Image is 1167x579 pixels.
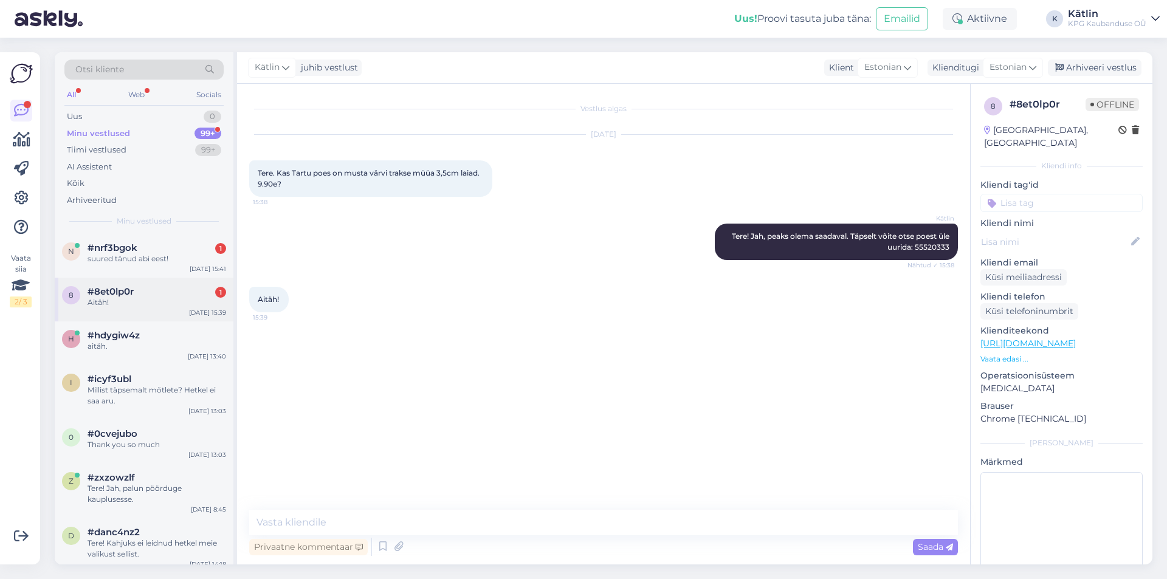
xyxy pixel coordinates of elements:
[188,352,226,361] div: [DATE] 13:40
[1068,9,1146,19] div: Kätlin
[88,286,134,297] span: #8et0lp0r
[980,179,1143,191] p: Kliendi tag'id
[215,287,226,298] div: 1
[88,439,226,450] div: Thank you so much
[980,354,1143,365] p: Vaata edasi ...
[918,541,953,552] span: Saada
[69,290,74,300] span: 8
[191,505,226,514] div: [DATE] 8:45
[876,7,928,30] button: Emailid
[67,128,130,140] div: Minu vestlused
[1048,60,1141,76] div: Arhiveeri vestlus
[67,111,82,123] div: Uus
[194,87,224,103] div: Socials
[907,261,954,270] span: Nähtud ✓ 15:38
[980,456,1143,468] p: Märkmed
[88,385,226,406] div: Millist täpsemalt mõtlete? Hetkel ei saa aru.
[980,382,1143,395] p: [MEDICAL_DATA]
[1046,10,1063,27] div: K
[10,296,32,307] div: 2 / 3
[980,400,1143,413] p: Brauser
[864,61,901,74] span: Estonian
[88,242,137,253] span: #nrf3bgok
[980,160,1143,171] div: Kliendi info
[980,217,1143,230] p: Kliendi nimi
[68,531,74,540] span: d
[984,124,1118,149] div: [GEOGRAPHIC_DATA], [GEOGRAPHIC_DATA]
[10,62,33,85] img: Askly Logo
[88,472,135,483] span: #zxzowzlf
[253,197,298,207] span: 15:38
[10,253,32,307] div: Vaata siia
[980,413,1143,425] p: Chrome [TECHNICAL_ID]
[980,256,1143,269] p: Kliendi email
[67,161,112,173] div: AI Assistent
[88,483,226,505] div: Tere! Jah, palun pöörduge kauplusesse.
[734,13,757,24] b: Uus!
[68,247,74,256] span: n
[64,87,78,103] div: All
[1068,19,1146,29] div: KPG Kaubanduse OÜ
[1068,9,1160,29] a: KätlinKPG Kaubanduse OÜ
[991,101,996,111] span: 8
[88,341,226,352] div: aitäh.
[88,330,140,341] span: #hdygiw4z
[88,374,131,385] span: #icyf3ubl
[980,194,1143,212] input: Lisa tag
[734,12,871,26] div: Proovi tasuta juba täna:
[296,61,358,74] div: juhib vestlust
[70,378,72,387] span: i
[980,324,1143,337] p: Klienditeekond
[1010,97,1086,112] div: # 8et0lp0r
[980,303,1078,320] div: Küsi telefoninumbrit
[980,269,1067,286] div: Küsi meiliaadressi
[980,338,1076,349] a: [URL][DOMAIN_NAME]
[255,61,280,74] span: Kätlin
[190,264,226,273] div: [DATE] 15:41
[67,144,126,156] div: Tiimi vestlused
[980,369,1143,382] p: Operatsioonisüsteem
[980,437,1143,448] div: [PERSON_NAME]
[980,290,1143,303] p: Kliendi telefon
[188,406,226,416] div: [DATE] 13:03
[249,539,368,555] div: Privaatne kommentaar
[258,168,481,188] span: Tere. Kas Tartu poes on musta värvi trakse müüa 3,5cm laiad. 9.90e?
[126,87,147,103] div: Web
[88,428,137,439] span: #0cvejubo
[194,128,221,140] div: 99+
[1086,98,1139,111] span: Offline
[68,334,74,343] span: h
[69,433,74,442] span: 0
[88,527,140,538] span: #danc4nz2
[253,313,298,322] span: 15:39
[69,476,74,485] span: z
[88,538,226,560] div: Tere! Kahjuks ei leidnud hetkel meie valikust sellist.
[88,297,226,308] div: Aitäh!
[190,560,226,569] div: [DATE] 14:18
[258,295,279,304] span: Aitäh!
[117,216,171,227] span: Minu vestlused
[943,8,1017,30] div: Aktiivne
[204,111,221,123] div: 0
[990,61,1027,74] span: Estonian
[67,177,84,190] div: Kõik
[732,231,951,252] span: Tere! Jah, peaks olema saadaval. Täpselt võite otse poest üle uurida: 55520333
[824,61,854,74] div: Klient
[75,63,124,76] span: Otsi kliente
[195,144,221,156] div: 99+
[215,243,226,254] div: 1
[249,103,958,114] div: Vestlus algas
[249,129,958,140] div: [DATE]
[981,235,1129,248] input: Lisa nimi
[88,253,226,264] div: suured tänud abi eest!
[189,308,226,317] div: [DATE] 15:39
[67,194,117,207] div: Arhiveeritud
[928,61,979,74] div: Klienditugi
[188,450,226,459] div: [DATE] 13:03
[909,214,954,223] span: Kätlin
